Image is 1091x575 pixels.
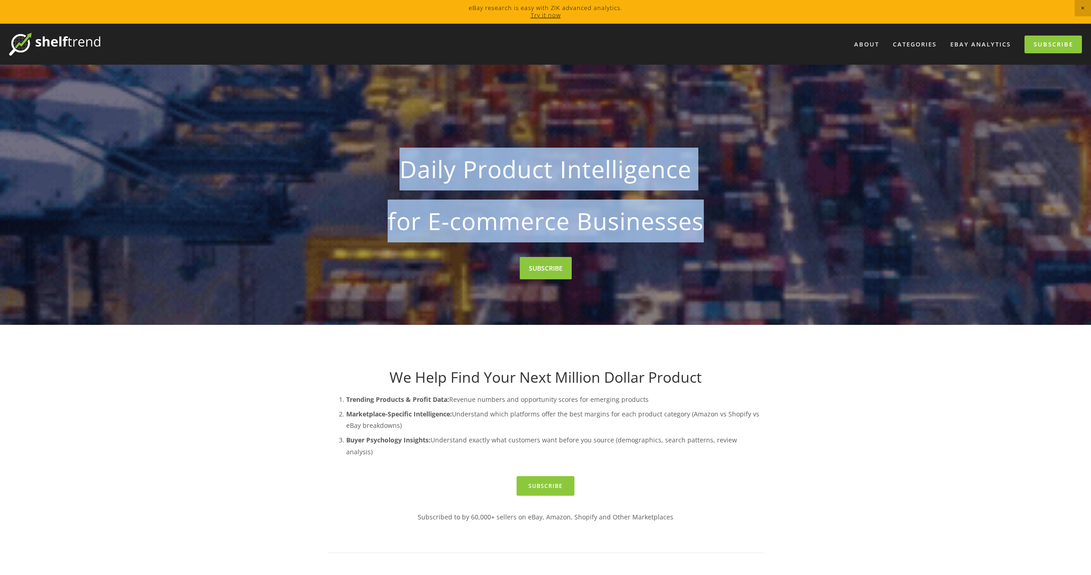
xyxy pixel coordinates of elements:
strong: Daily Product Intelligence [343,148,749,190]
a: About [848,37,885,52]
p: Revenue numbers and opportunity scores for emerging products [346,394,763,405]
a: Subscribe [517,476,574,496]
h1: We Help Find Your Next Million Dollar Product [328,369,763,386]
p: Understand exactly what customers want before you source (demographics, search patterns, review a... [346,434,763,457]
strong: Buyer Psychology Insights: [346,436,430,444]
p: Subscribed to by 60,000+ sellers on eBay, Amazon, Shopify and Other Marketplaces [328,511,763,523]
strong: Trending Products & Profit Data: [346,395,449,404]
a: Try it now [531,11,561,19]
strong: for E-commerce Businesses [343,200,749,242]
strong: Marketplace-Specific Intelligence: [346,410,452,418]
img: ShelfTrend [9,33,100,56]
div: Categories [887,37,942,52]
a: eBay Analytics [944,37,1017,52]
p: Understand which platforms offer the best margins for each product category (Amazon vs Shopify vs... [346,408,763,431]
a: Subscribe [1024,36,1082,53]
a: SUBSCRIBE [520,257,572,279]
